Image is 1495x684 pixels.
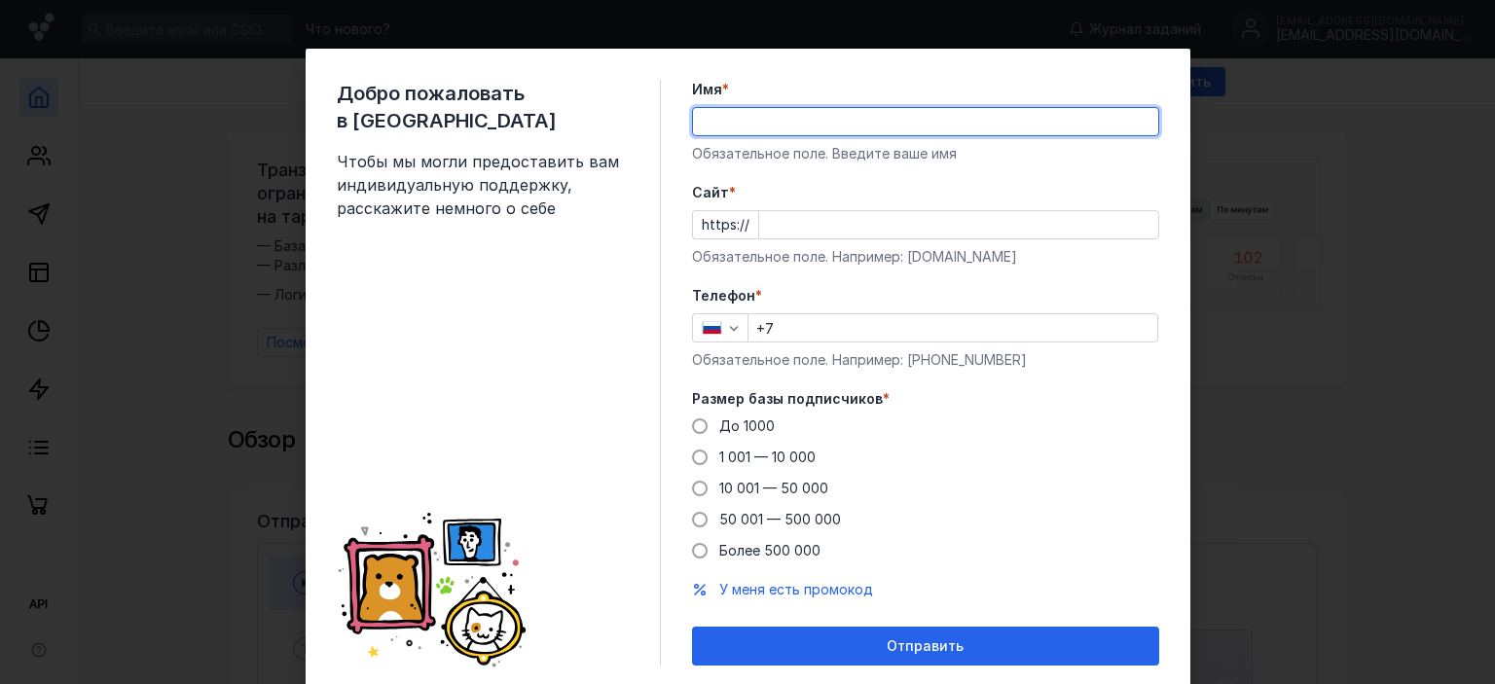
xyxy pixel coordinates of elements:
[719,511,841,527] span: 50 001 — 500 000
[692,247,1159,267] div: Обязательное поле. Например: [DOMAIN_NAME]
[719,417,775,434] span: До 1000
[692,80,722,99] span: Имя
[719,580,873,599] button: У меня есть промокод
[692,389,883,409] span: Размер базы подписчиков
[692,627,1159,666] button: Отправить
[337,80,629,134] span: Добро пожаловать в [GEOGRAPHIC_DATA]
[719,480,828,496] span: 10 001 — 50 000
[692,350,1159,370] div: Обязательное поле. Например: [PHONE_NUMBER]
[719,542,820,558] span: Более 500 000
[692,183,729,202] span: Cайт
[887,638,964,655] span: Отправить
[692,144,1159,163] div: Обязательное поле. Введите ваше имя
[719,581,873,597] span: У меня есть промокод
[692,286,755,306] span: Телефон
[337,150,629,220] span: Чтобы мы могли предоставить вам индивидуальную поддержку, расскажите немного о себе
[719,449,816,465] span: 1 001 — 10 000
